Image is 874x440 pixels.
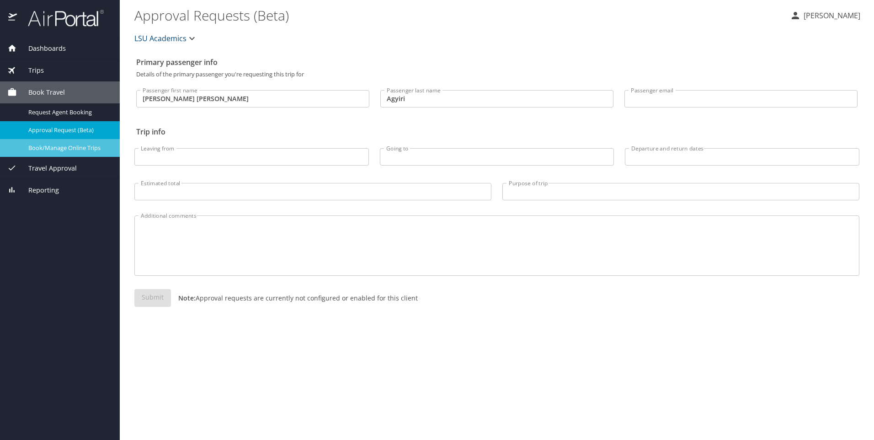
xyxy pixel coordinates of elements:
span: Travel Approval [17,163,77,173]
span: Dashboards [17,43,66,54]
span: Book/Manage Online Trips [28,144,109,152]
h1: Approval Requests (Beta) [134,1,783,29]
img: airportal-logo.png [18,9,104,27]
span: Book Travel [17,87,65,97]
strong: Note: [178,294,196,302]
p: [PERSON_NAME] [801,10,860,21]
button: LSU Academics [131,29,201,48]
img: icon-airportal.png [8,9,18,27]
span: Request Agent Booking [28,108,109,117]
h2: Primary passenger info [136,55,858,70]
h2: Trip info [136,124,858,139]
span: Reporting [17,185,59,195]
span: Trips [17,65,44,75]
p: Details of the primary passenger you're requesting this trip for [136,71,858,77]
span: Approval Request (Beta) [28,126,109,134]
span: LSU Academics [134,32,187,45]
button: [PERSON_NAME] [786,7,864,24]
p: Approval requests are currently not configured or enabled for this client [171,293,418,303]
